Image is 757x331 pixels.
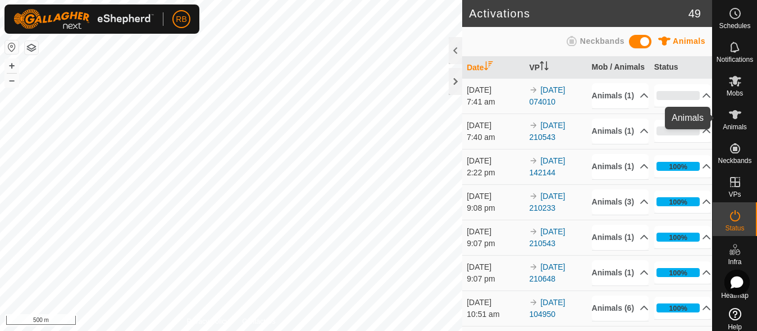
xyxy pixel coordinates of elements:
p-accordion-header: Animals (1) [592,83,649,108]
p-accordion-header: Animals (1) [592,260,649,285]
div: 100% [669,303,687,314]
div: 100% [669,232,687,243]
div: 100% [656,197,700,206]
a: [DATE] 210648 [529,262,565,283]
div: 100% [669,267,687,278]
div: 7:40 am [467,132,524,143]
div: 100% [669,197,687,207]
p-accordion-header: Animals (1) [592,119,649,144]
p-accordion-header: Animals (1) [592,154,649,179]
span: Animals [723,124,747,130]
a: [DATE] 210543 [529,121,565,142]
h2: Activations [469,7,688,20]
div: [DATE] [467,297,524,309]
a: Contact Us [242,316,275,327]
p-accordion-header: 0% [654,120,712,142]
a: [DATE] 104950 [529,298,565,319]
p-sorticon: Activate to sort [540,63,549,72]
span: Animals [673,37,705,46]
div: [DATE] [467,155,524,167]
p-accordion-header: Animals (6) [592,296,649,321]
div: 9:07 pm [467,273,524,285]
div: 7:41 am [467,96,524,108]
div: 100% [656,162,700,171]
div: 10:51 am [467,309,524,320]
span: VPs [728,191,741,198]
img: arrow [529,121,538,130]
button: + [5,59,19,72]
a: [DATE] 142144 [529,156,565,177]
th: VP [525,57,587,79]
div: [DATE] [467,191,524,202]
span: Status [725,225,744,232]
a: [DATE] 074010 [529,85,565,106]
p-accordion-header: Animals (1) [592,225,649,250]
div: [DATE] [467,84,524,96]
div: 2:22 pm [467,167,524,179]
button: – [5,74,19,87]
div: 100% [656,233,700,242]
div: 9:08 pm [467,202,524,214]
th: Status [650,57,712,79]
span: RB [176,13,186,25]
img: arrow [529,156,538,165]
p-accordion-header: 100% [654,226,712,248]
p-accordion-header: 0% [654,84,712,107]
button: Reset Map [5,40,19,54]
div: [DATE] [467,261,524,273]
a: [DATE] 210233 [529,192,565,212]
img: arrow [529,85,538,94]
div: 100% [656,303,700,312]
button: Map Layers [25,41,38,55]
p-accordion-header: 100% [654,261,712,284]
th: Date [462,57,525,79]
a: Privacy Policy [187,316,229,327]
span: Neckbands [580,37,624,46]
div: 9:07 pm [467,238,524,250]
img: arrow [529,298,538,307]
div: [DATE] [467,120,524,132]
div: 0% [656,91,700,100]
span: Infra [728,259,741,265]
img: arrow [529,227,538,236]
div: 100% [669,161,687,172]
span: Heatmap [721,292,749,299]
img: arrow [529,262,538,271]
span: Neckbands [718,157,751,164]
a: [DATE] 210543 [529,227,565,248]
p-accordion-header: 100% [654,155,712,178]
p-accordion-header: 100% [654,297,712,319]
span: Schedules [719,22,750,29]
p-accordion-header: Animals (3) [592,189,649,215]
p-accordion-header: 100% [654,191,712,213]
p-sorticon: Activate to sort [484,63,493,72]
span: Mobs [727,90,743,97]
div: [DATE] [467,226,524,238]
div: 100% [656,268,700,277]
span: 49 [688,5,701,22]
img: arrow [529,192,538,201]
span: Help [728,324,742,330]
div: 0% [656,126,700,135]
span: Notifications [717,56,753,63]
img: Gallagher Logo [13,9,154,29]
th: Mob / Animals [587,57,650,79]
